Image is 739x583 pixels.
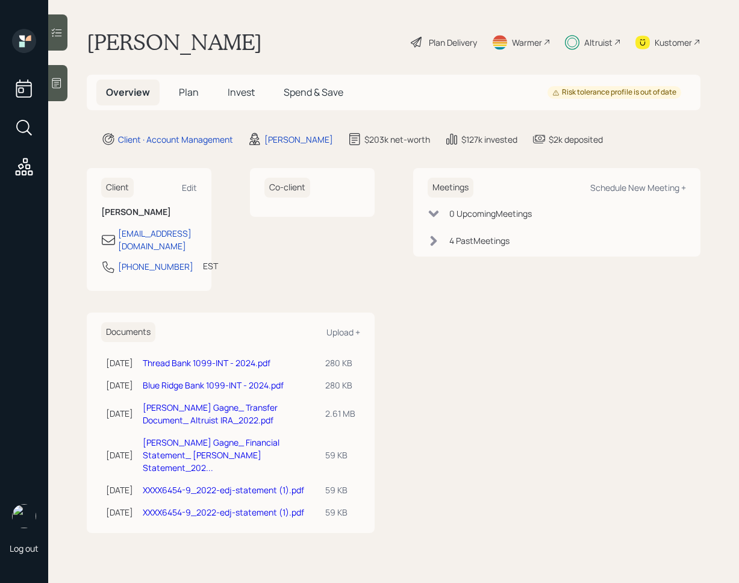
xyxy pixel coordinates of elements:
h1: [PERSON_NAME] [87,29,262,55]
div: [DATE] [106,506,133,519]
span: Overview [106,86,150,99]
div: 59 KB [325,484,355,496]
div: $2k deposited [549,133,603,146]
h6: Documents [101,322,155,342]
div: 0 Upcoming Meeting s [449,207,532,220]
div: Edit [182,182,197,193]
span: Plan [179,86,199,99]
div: [DATE] [106,379,133,391]
img: retirable_logo.png [12,504,36,528]
a: Thread Bank 1099-INT - 2024.pdf [143,357,270,369]
div: [DATE] [106,484,133,496]
h6: Meetings [428,178,473,198]
h6: [PERSON_NAME] [101,207,197,217]
div: 2.61 MB [325,407,355,420]
div: [EMAIL_ADDRESS][DOMAIN_NAME] [118,227,197,252]
div: [DATE] [106,357,133,369]
div: 280 KB [325,357,355,369]
a: XXXX6454-9_2022-edj-statement (1).pdf [143,484,304,496]
div: 59 KB [325,449,355,461]
div: Plan Delivery [429,36,477,49]
div: [PHONE_NUMBER] [118,260,193,273]
div: Warmer [512,36,542,49]
div: Kustomer [655,36,692,49]
a: [PERSON_NAME] Gagne_ Transfer Document_ Altruist IRA_2022.pdf [143,402,278,426]
span: Invest [228,86,255,99]
h6: Client [101,178,134,198]
a: Blue Ridge Bank 1099-INT - 2024.pdf [143,379,284,391]
div: Log out [10,543,39,554]
div: $203k net-worth [364,133,430,146]
h6: Co-client [264,178,310,198]
div: Client · Account Management [118,133,233,146]
a: XXXX6454-9_2022-edj-statement (1).pdf [143,507,304,518]
span: Spend & Save [284,86,343,99]
div: Upload + [326,326,360,338]
div: [DATE] [106,407,133,420]
div: $127k invested [461,133,517,146]
div: 4 Past Meeting s [449,234,510,247]
div: [DATE] [106,449,133,461]
div: EST [203,260,218,272]
div: Risk tolerance profile is out of date [552,87,676,98]
div: Schedule New Meeting + [590,182,686,193]
a: [PERSON_NAME] Gagne_ Financial Statement_ [PERSON_NAME] Statement_202... [143,437,279,473]
div: [PERSON_NAME] [264,133,333,146]
div: Altruist [584,36,613,49]
div: 280 KB [325,379,355,391]
div: 59 KB [325,506,355,519]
